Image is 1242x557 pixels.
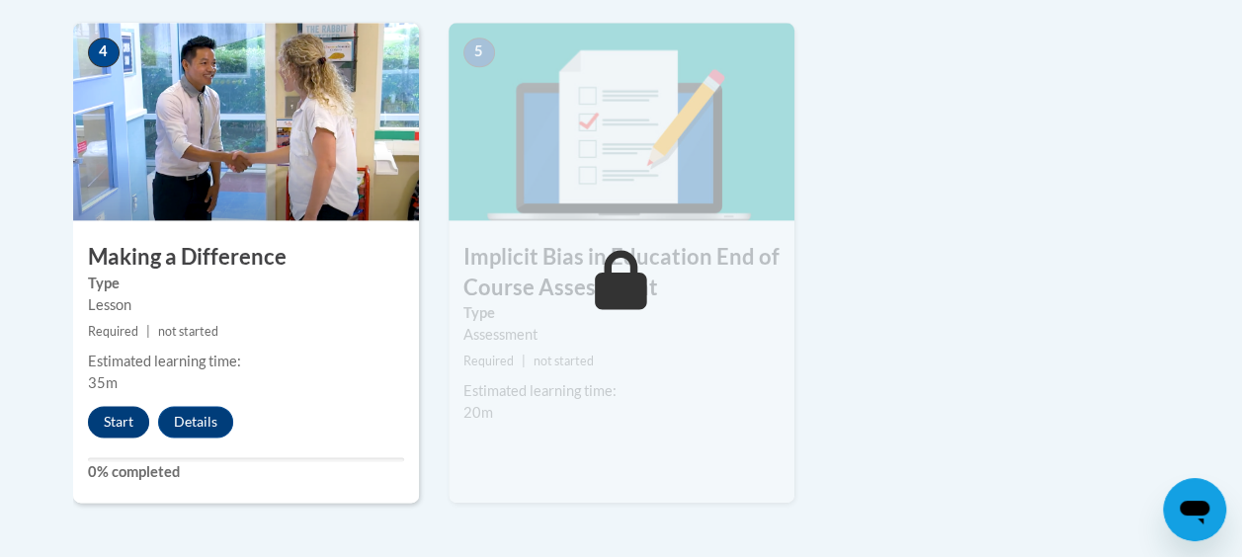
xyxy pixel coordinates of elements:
span: Required [463,354,514,368]
div: Lesson [88,294,404,316]
span: not started [534,354,594,368]
img: Course Image [73,23,419,220]
span: 5 [463,38,495,67]
div: Estimated learning time: [463,380,780,402]
span: 20m [463,404,493,421]
img: Course Image [449,23,794,220]
span: 35m [88,374,118,391]
span: Required [88,324,138,339]
label: Type [463,302,780,324]
span: | [522,354,526,368]
label: 0% completed [88,461,404,483]
h3: Making a Difference [73,242,419,273]
div: Estimated learning time: [88,351,404,372]
h3: Implicit Bias in Education End of Course Assessment [449,242,794,303]
div: Assessment [463,324,780,346]
label: Type [88,273,404,294]
span: not started [158,324,218,339]
span: 4 [88,38,120,67]
button: Start [88,406,149,438]
button: Details [158,406,233,438]
span: | [146,324,150,339]
iframe: Button to launch messaging window [1163,478,1226,541]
